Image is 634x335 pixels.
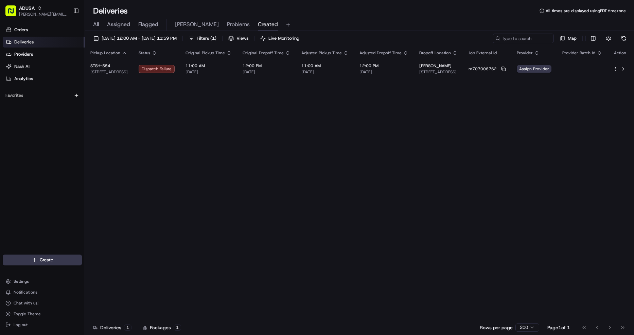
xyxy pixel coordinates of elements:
a: Orders [3,24,85,35]
span: Assign Provider [517,65,551,73]
span: Adjusted Pickup Time [301,50,342,56]
span: Orders [14,27,28,33]
span: Create [40,257,53,263]
span: 12:00 PM [243,63,290,69]
span: [STREET_ADDRESS] [90,69,128,75]
span: Log out [14,322,28,328]
span: Adjusted Dropoff Time [359,50,402,56]
span: Analytics [14,76,33,82]
button: Log out [3,320,82,330]
div: 1 [124,324,131,331]
span: 12:00 PM [359,63,408,69]
div: Page 1 of 1 [547,324,570,331]
span: [STREET_ADDRESS] [419,69,458,75]
span: [DATE] 12:00 AM - [DATE] 11:59 PM [102,35,177,41]
span: 11:00 AM [301,63,349,69]
a: Deliveries [3,37,85,48]
span: Original Dropoff Time [243,50,284,56]
button: Live Monitoring [257,34,302,43]
a: Nash AI [3,61,85,72]
span: [PERSON_NAME] [175,20,219,29]
input: Type to search [493,34,554,43]
span: [PERSON_NAME] [419,63,452,69]
div: 1 [174,324,181,331]
span: Live Monitoring [268,35,299,41]
span: Nash AI [14,63,30,70]
span: Assigned [107,20,130,29]
button: Filters(1) [186,34,219,43]
span: [DATE] [359,69,408,75]
span: Flagged [138,20,158,29]
span: All times are displayed using EDT timezone [546,8,626,14]
span: m707006762 [469,66,497,72]
button: Chat with us! [3,298,82,308]
span: 11:00 AM [186,63,232,69]
div: Deliveries [93,324,131,331]
a: Analytics [3,73,85,84]
span: Map [568,35,577,41]
button: Notifications [3,287,82,297]
p: Rows per page [480,324,513,331]
button: Refresh [619,34,629,43]
span: Settings [14,279,29,284]
span: Filters [197,35,216,41]
span: All [93,20,99,29]
span: Toggle Theme [14,311,41,317]
span: Chat with us! [14,300,38,306]
span: Provider Batch Id [562,50,595,56]
span: Problems [227,20,250,29]
span: Views [236,35,248,41]
span: Providers [14,51,33,57]
span: Status [139,50,150,56]
span: [DATE] [186,69,232,75]
button: Toggle Theme [3,309,82,319]
div: Packages [143,324,181,331]
button: Create [3,255,82,265]
span: Notifications [14,290,37,295]
span: Job External Id [469,50,497,56]
a: Providers [3,49,85,60]
button: Views [225,34,251,43]
button: Settings [3,277,82,286]
button: ADUSA[PERSON_NAME][EMAIL_ADDRESS][DOMAIN_NAME] [3,3,70,19]
span: Original Pickup Time [186,50,225,56]
button: [DATE] 12:00 AM - [DATE] 11:59 PM [90,34,180,43]
span: ( 1 ) [210,35,216,41]
span: STSH-554 [90,63,110,69]
button: [PERSON_NAME][EMAIL_ADDRESS][DOMAIN_NAME] [19,12,68,17]
span: Dropoff Location [419,50,451,56]
h1: Deliveries [93,5,128,16]
span: [DATE] [243,69,290,75]
div: Favorites [3,90,82,101]
button: ADUSA [19,5,35,12]
span: Created [258,20,278,29]
button: Map [557,34,580,43]
span: [DATE] [301,69,349,75]
span: Pickup Location [90,50,120,56]
span: Provider [517,50,533,56]
button: m707006762 [469,66,506,72]
span: Deliveries [14,39,34,45]
div: Action [613,50,627,56]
